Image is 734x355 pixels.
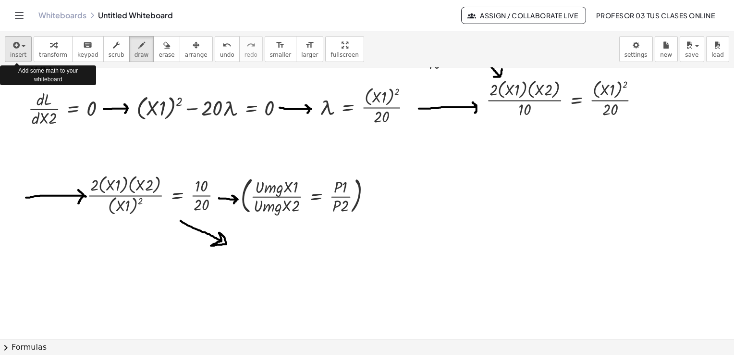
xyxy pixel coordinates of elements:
[711,51,724,58] span: load
[72,36,104,62] button: keyboardkeypad
[706,36,729,62] button: load
[34,36,73,62] button: transform
[239,36,263,62] button: redoredo
[180,36,213,62] button: arrange
[103,36,130,62] button: scrub
[596,11,715,20] span: Profesor 03 Tus Clases Online
[469,11,578,20] span: Assign / Collaborate Live
[330,51,358,58] span: fullscreen
[685,51,698,58] span: save
[296,36,323,62] button: format_sizelarger
[12,8,27,23] button: Toggle navigation
[39,51,67,58] span: transform
[276,39,285,51] i: format_size
[109,51,124,58] span: scrub
[77,51,98,58] span: keypad
[265,36,296,62] button: format_sizesmaller
[10,51,26,58] span: insert
[153,36,180,62] button: erase
[245,51,257,58] span: redo
[301,51,318,58] span: larger
[461,7,587,24] button: Assign / Collaborate Live
[660,51,672,58] span: new
[185,51,208,58] span: arrange
[655,36,678,62] button: new
[624,51,648,58] span: settings
[135,51,149,58] span: draw
[5,36,32,62] button: insert
[38,11,86,20] a: Whiteboards
[270,51,291,58] span: smaller
[159,51,174,58] span: erase
[246,39,256,51] i: redo
[305,39,314,51] i: format_size
[129,36,154,62] button: draw
[222,39,232,51] i: undo
[588,7,722,24] button: Profesor 03 Tus Clases Online
[83,39,92,51] i: keyboard
[215,36,240,62] button: undoundo
[680,36,704,62] button: save
[619,36,653,62] button: settings
[220,51,234,58] span: undo
[325,36,364,62] button: fullscreen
